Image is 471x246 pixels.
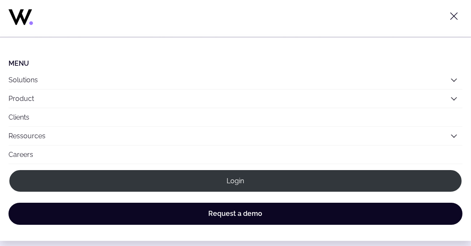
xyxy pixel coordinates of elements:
[9,71,462,89] button: Solutions
[9,108,462,126] a: Clients
[9,89,462,108] button: Product
[9,145,462,164] a: Careers
[9,59,462,67] li: Menu
[9,169,462,193] a: Login
[9,203,462,225] a: Request a demo
[445,8,462,25] button: Toggle menu
[9,132,45,140] a: Ressources
[415,190,459,234] iframe: Chatbot
[9,127,462,145] button: Ressources
[9,95,34,103] a: Product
